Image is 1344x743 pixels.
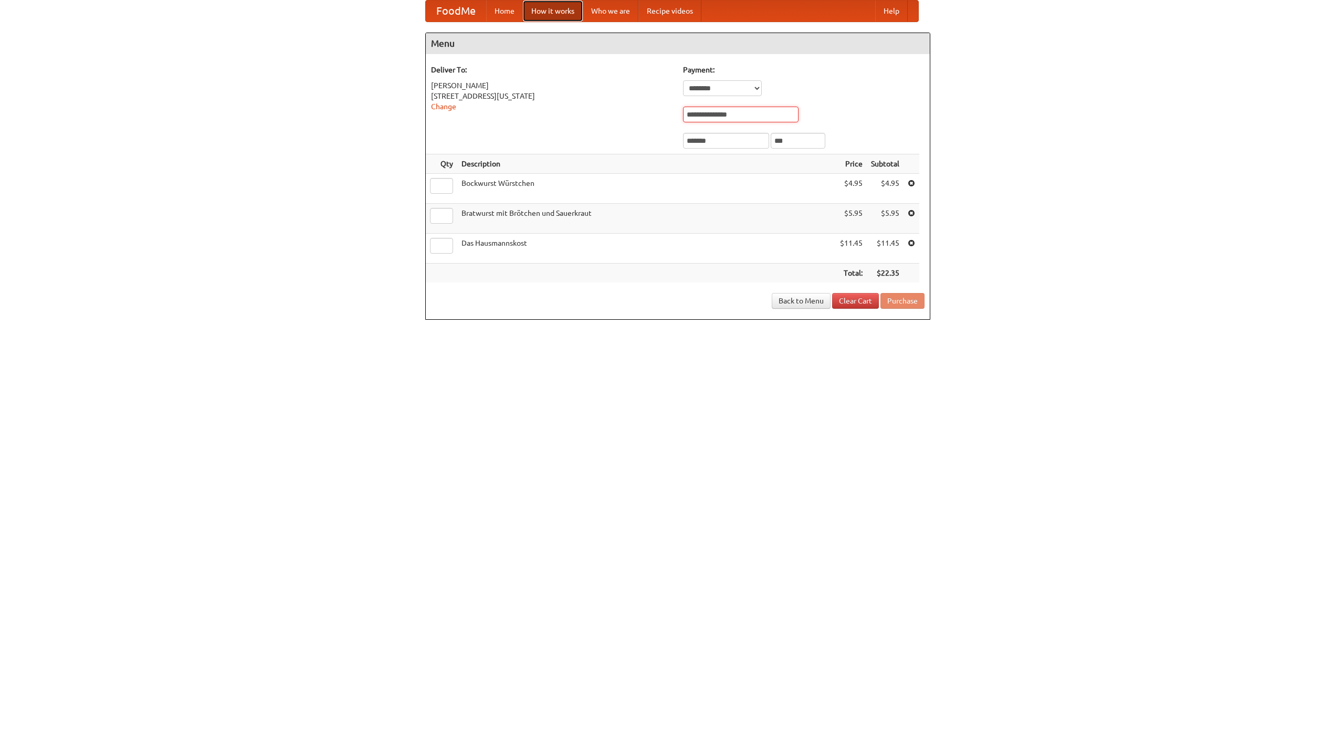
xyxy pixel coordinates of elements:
[431,65,673,75] h5: Deliver To:
[683,65,925,75] h5: Payment:
[457,174,836,204] td: Bockwurst Würstchen
[431,91,673,101] div: [STREET_ADDRESS][US_STATE]
[431,102,456,111] a: Change
[867,204,904,234] td: $5.95
[867,264,904,283] th: $22.35
[836,174,867,204] td: $4.95
[772,293,831,309] a: Back to Menu
[880,293,925,309] button: Purchase
[426,1,486,22] a: FoodMe
[431,80,673,91] div: [PERSON_NAME]
[638,1,701,22] a: Recipe videos
[867,174,904,204] td: $4.95
[457,204,836,234] td: Bratwurst mit Brötchen und Sauerkraut
[875,1,908,22] a: Help
[832,293,879,309] a: Clear Cart
[486,1,523,22] a: Home
[457,234,836,264] td: Das Hausmannskost
[836,204,867,234] td: $5.95
[836,234,867,264] td: $11.45
[836,264,867,283] th: Total:
[523,1,583,22] a: How it works
[426,33,930,54] h4: Menu
[836,154,867,174] th: Price
[867,234,904,264] td: $11.45
[426,154,457,174] th: Qty
[867,154,904,174] th: Subtotal
[583,1,638,22] a: Who we are
[457,154,836,174] th: Description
